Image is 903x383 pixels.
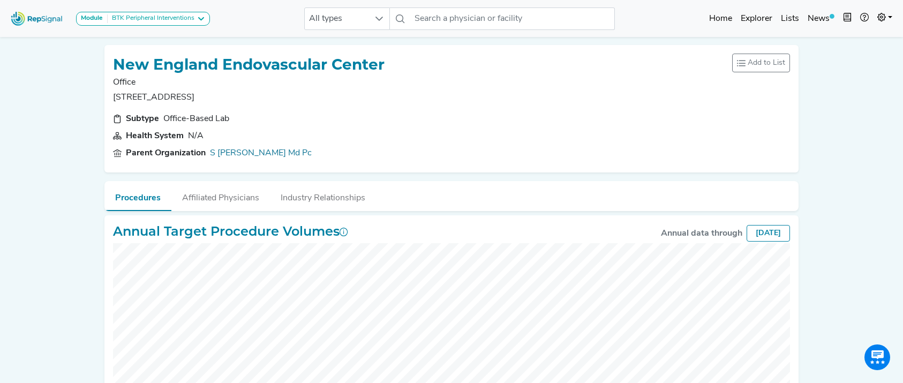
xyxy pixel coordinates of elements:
[171,181,270,210] button: Affiliated Physicians
[210,147,312,160] a: S [PERSON_NAME] Md Pc
[803,8,839,29] a: News
[126,147,206,160] div: Parent Organization
[270,181,376,210] button: Industry Relationships
[104,181,171,211] button: Procedures
[126,112,159,125] div: Subtype
[661,227,742,240] div: Annual data through
[747,225,790,242] div: [DATE]
[113,56,385,74] h1: New England Endovascular Center
[76,12,210,26] button: ModuleBTK Peripheral Interventions
[81,15,103,21] strong: Module
[748,57,785,69] span: Add to List
[705,8,736,29] a: Home
[777,8,803,29] a: Lists
[108,14,194,23] div: BTK Peripheral Interventions
[126,130,184,142] div: Health System
[163,112,229,125] div: Office-Based Lab
[410,7,615,30] input: Search a physician or facility
[113,91,385,104] p: [STREET_ADDRESS]
[732,54,790,72] button: Add to List
[113,76,385,89] p: Office
[736,8,777,29] a: Explorer
[188,130,204,142] div: N/A
[305,8,369,29] span: All types
[839,8,856,29] button: Intel Book
[113,224,348,239] h2: Annual Target Procedure Volumes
